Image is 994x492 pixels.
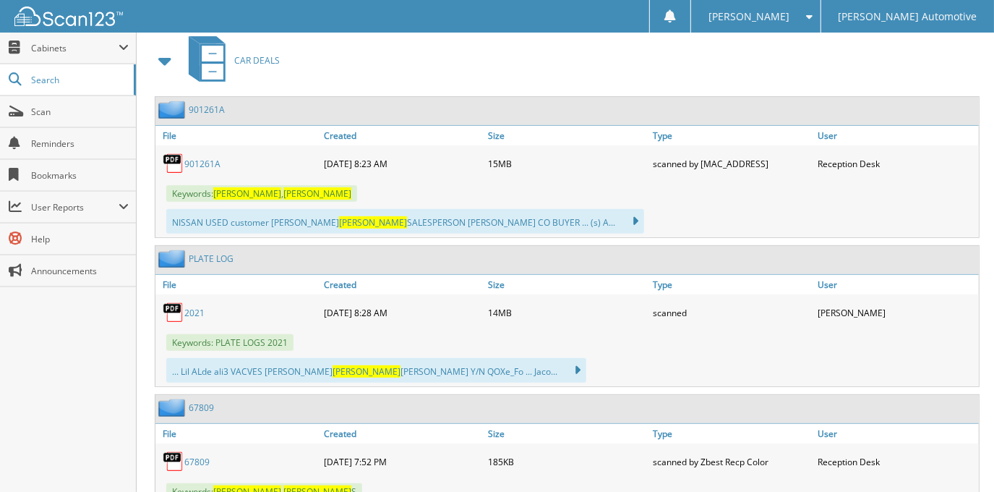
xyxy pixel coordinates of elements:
[158,250,189,268] img: folder2.png
[485,424,650,444] a: Size
[14,7,123,26] img: scan123-logo-white.svg
[163,302,184,323] img: PDF.png
[158,399,189,417] img: folder2.png
[649,298,814,327] div: scanned
[31,74,127,86] span: Search
[320,275,485,294] a: Created
[485,298,650,327] div: 14MB
[234,54,280,67] span: CAR DEALS
[155,275,320,294] a: File
[31,265,129,277] span: Announcements
[166,334,294,351] span: Keywords: PLATE LOGS 2021
[166,185,357,202] span: Keywords: ,
[320,298,485,327] div: [DATE] 8:28 AM
[485,149,650,178] div: 15MB
[320,149,485,178] div: [DATE] 8:23 AM
[320,126,485,145] a: Created
[31,137,129,150] span: Reminders
[922,423,994,492] iframe: Chat Widget
[189,402,214,414] a: 67809
[333,365,400,378] span: [PERSON_NAME]
[649,149,814,178] div: scanned by [MAC_ADDRESS]
[649,447,814,476] div: scanned by Zbest Recp Color
[31,106,129,118] span: Scan
[814,275,979,294] a: User
[814,298,979,327] div: [PERSON_NAME]
[649,424,814,444] a: Type
[814,126,979,145] a: User
[163,451,184,472] img: PDF.png
[814,149,979,178] div: Reception Desk
[283,187,351,200] span: [PERSON_NAME]
[485,275,650,294] a: Size
[339,216,407,229] span: [PERSON_NAME]
[189,103,225,116] a: 901261A
[184,307,205,319] a: 2021
[163,153,184,174] img: PDF.png
[31,201,119,213] span: User Reports
[184,456,210,468] a: 67809
[31,233,129,245] span: Help
[649,126,814,145] a: Type
[708,12,789,21] span: [PERSON_NAME]
[155,424,320,444] a: File
[31,169,129,182] span: Bookmarks
[649,275,814,294] a: Type
[814,447,979,476] div: Reception Desk
[320,424,485,444] a: Created
[485,126,650,145] a: Size
[838,12,977,21] span: [PERSON_NAME] Automotive
[166,209,644,234] div: NISSAN USED customer [PERSON_NAME] SALESPERSON [PERSON_NAME] CO BUYER ... (s) A...
[158,101,189,119] img: folder2.png
[320,447,485,476] div: [DATE] 7:52 PM
[814,424,979,444] a: User
[180,32,280,89] a: CAR DEALS
[189,253,233,265] a: PLATE LOG
[155,126,320,145] a: File
[166,358,586,383] div: ... Lil ALde ali3 VACVES [PERSON_NAME] [PERSON_NAME] Y/N QOXe_Fo ... Jaco...
[213,187,281,200] span: [PERSON_NAME]
[485,447,650,476] div: 185KB
[31,42,119,54] span: Cabinets
[184,158,220,170] a: 901261A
